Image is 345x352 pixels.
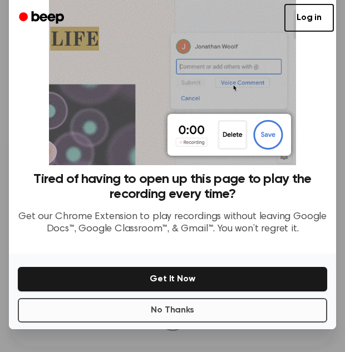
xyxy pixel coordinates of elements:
[18,211,327,236] p: Get our Chrome Extension to play recordings without leaving Google Docs™, Google Classroom™, & Gm...
[284,4,334,32] a: Log in
[11,7,74,29] a: Beep
[18,298,327,323] button: No Thanks
[18,267,327,291] button: Get It Now
[18,172,327,202] h3: Tired of having to open up this page to play the recording every time?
